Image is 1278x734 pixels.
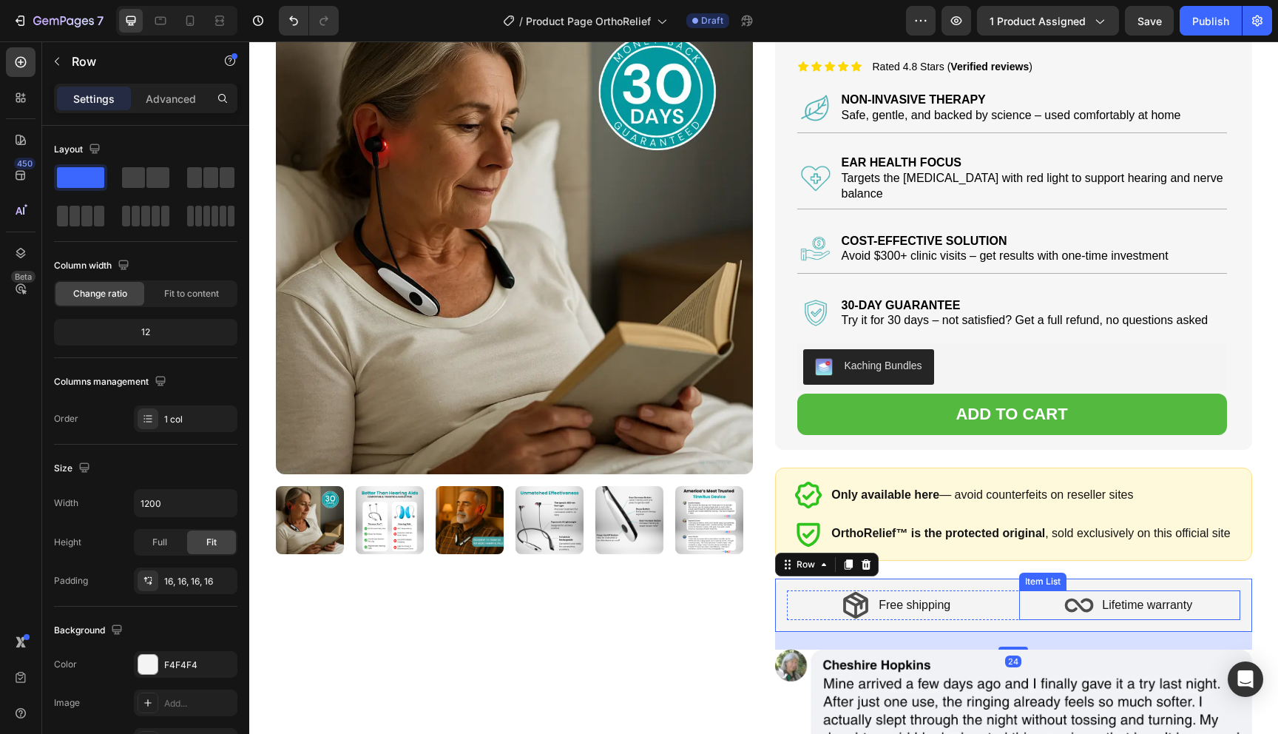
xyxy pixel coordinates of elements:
[756,614,772,626] div: 24
[544,516,569,530] div: Row
[580,441,983,467] div: Rich Text Editor. Editing area: main
[580,479,983,505] div: Rich Text Editor. Editing area: main
[164,659,234,672] div: F4F4F4
[977,6,1119,36] button: 1 product assigned
[554,308,685,343] button: Kaching Bundles
[54,658,77,671] div: Color
[54,412,78,425] div: Order
[206,536,217,549] span: Fit
[592,67,932,80] span: Safe, gentle, and backed by science – used comfortably at home
[1228,661,1263,697] div: Open Intercom Messenger
[249,41,1278,734] iframe: Design area
[1125,6,1174,36] button: Save
[54,696,80,710] div: Image
[548,253,585,290] img: Alt Image
[1192,13,1229,29] div: Publish
[773,533,814,547] div: Item List
[54,459,93,479] div: Size
[54,496,78,510] div: Width
[14,158,35,169] div: 450
[592,193,758,206] strong: COST-EFFECTIVE SOLUTION
[566,317,584,334] img: KachingBundles.png
[135,490,237,516] input: Auto
[279,6,339,36] div: Undo/Redo
[146,91,196,107] p: Advanced
[97,12,104,30] p: 7
[548,48,585,85] img: Alt Image
[548,118,585,155] img: Alt Image
[592,257,711,270] strong: 30-DAY GUARANTEE
[701,14,723,27] span: Draft
[152,536,167,549] span: Full
[54,256,132,276] div: Column width
[548,189,585,226] img: Alt Image
[1180,6,1242,36] button: Publish
[164,575,234,588] div: 16, 16, 16, 16
[629,553,701,575] p: Free shipping
[592,52,737,64] strong: NON-INVASIVE THERAPY
[990,13,1086,29] span: 1 product assigned
[582,482,981,503] p: , sold exclusively on this official site
[706,358,818,388] div: Add to cart
[592,130,974,158] span: Targets the [MEDICAL_DATA] with red light to support hearing and nerve balance
[548,352,978,394] button: Add to cart
[592,208,919,220] span: Avoid $300+ clinic visits – get results with one-time investment
[519,13,523,29] span: /
[54,621,126,641] div: Background
[582,443,981,465] p: — avoid counterfeits on reseller sites
[54,140,104,160] div: Layout
[595,317,673,332] div: Kaching Bundles
[164,287,219,300] span: Fit to content
[72,53,197,70] p: Row
[582,447,690,459] strong: Only available here
[54,536,81,549] div: Height
[57,322,234,343] div: 12
[11,271,35,283] div: Beta
[526,13,651,29] span: Product Page OrthoRelief
[853,553,943,575] p: Lifetime warranty
[582,485,796,498] strong: OrthoRelief™ is the protected original
[164,413,234,426] div: 1 col
[6,6,110,36] button: 7
[73,91,115,107] p: Settings
[592,115,712,127] strong: EAR HEALTH FOCUS
[73,287,127,300] span: Change ratio
[164,697,234,710] div: Add...
[54,574,88,587] div: Padding
[1137,15,1162,27] span: Save
[54,372,169,392] div: Columns management
[592,272,959,285] span: Try it for 30 days – not satisfied? Get a full refund, no questions asked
